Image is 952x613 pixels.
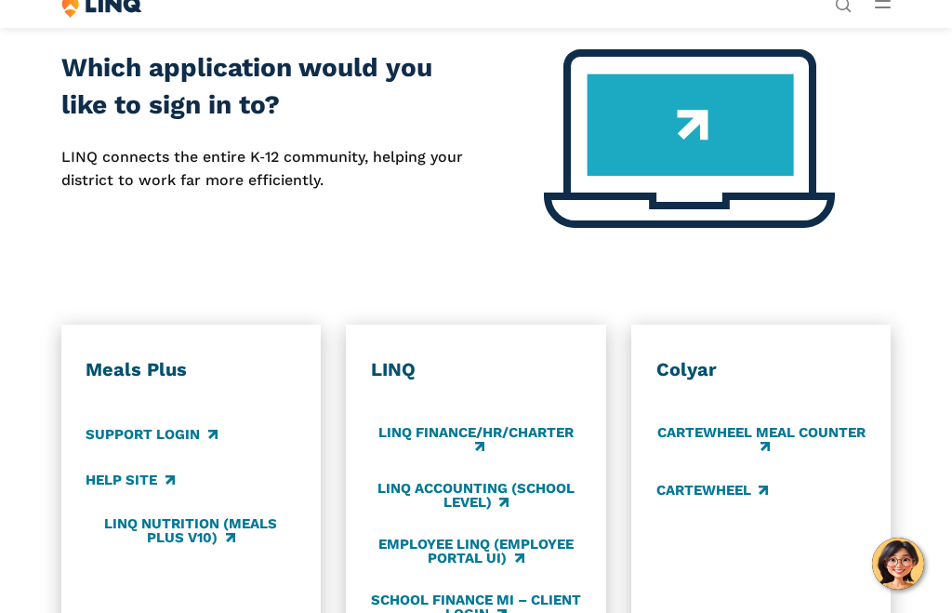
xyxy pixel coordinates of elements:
a: LINQ Nutrition (Meals Plus v10) [86,515,296,546]
h3: Meals Plus [86,358,296,382]
a: Employee LINQ (Employee Portal UI) [371,536,581,566]
h3: LINQ [371,358,581,382]
h3: Colyar [656,358,866,382]
a: CARTEWHEEL [656,480,768,500]
a: Support Login [86,424,217,445]
button: Hello, have a question? Let’s chat. [872,538,924,590]
h2: Which application would you like to sign in to? [61,49,464,124]
a: LINQ Accounting (school level) [371,480,581,511]
a: Help Site [86,470,174,490]
p: LINQ connects the entire K‑12 community, helping your district to work far more efficiently. [61,146,464,192]
a: LINQ Finance/HR/Charter [371,424,581,455]
a: CARTEWHEEL Meal Counter [656,424,866,455]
